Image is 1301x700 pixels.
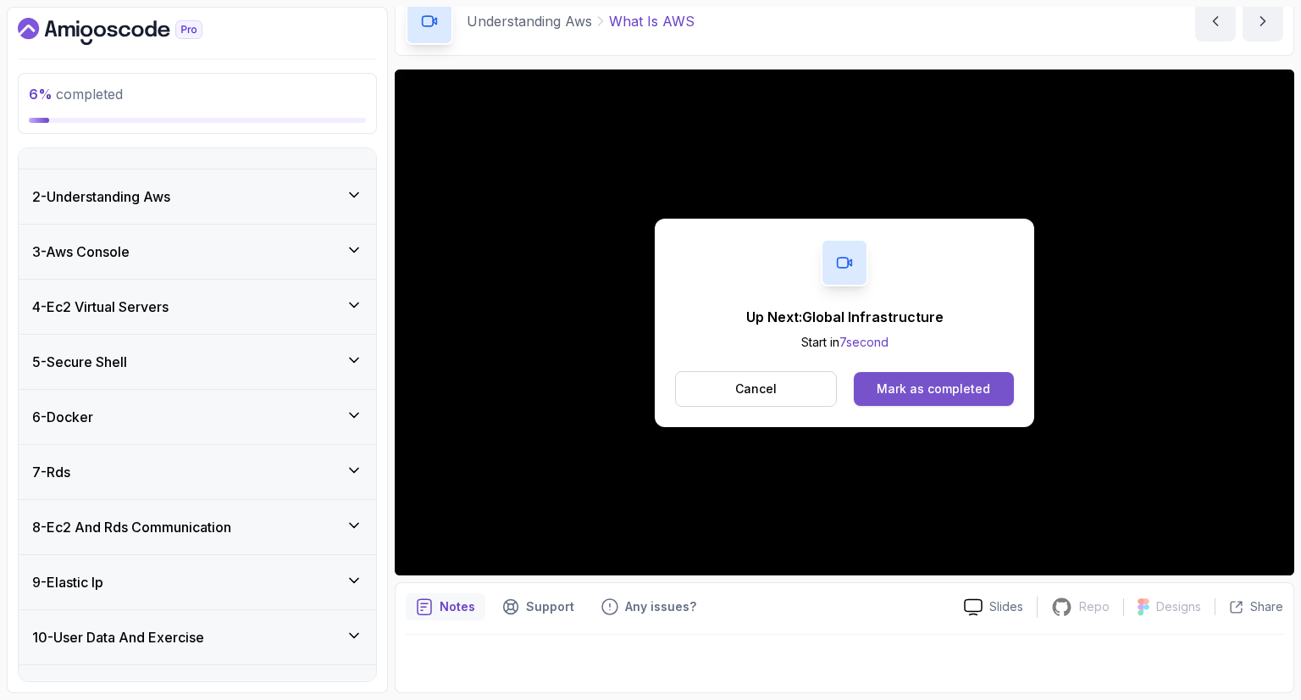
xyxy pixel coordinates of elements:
[29,86,123,103] span: completed
[19,169,376,224] button: 2-Understanding Aws
[406,593,485,620] button: notes button
[526,598,574,615] p: Support
[395,69,1294,575] iframe: 2 - What is AWS
[19,390,376,444] button: 6-Docker
[746,334,944,351] p: Start in
[29,86,53,103] span: 6 %
[989,598,1023,615] p: Slides
[18,18,241,45] a: Dashboard
[19,500,376,554] button: 8-Ec2 And Rds Communication
[877,381,990,397] div: Mark as completed
[32,352,127,372] h3: 5 - Secure Shell
[19,445,376,499] button: 7-Rds
[19,335,376,389] button: 5-Secure Shell
[32,242,130,262] h3: 3 - Aws Console
[440,598,475,615] p: Notes
[839,335,889,349] span: 7 second
[32,572,103,592] h3: 9 - Elastic Ip
[467,11,592,31] p: Understanding Aws
[746,307,944,327] p: Up Next: Global Infrastructure
[735,381,777,397] p: Cancel
[625,598,696,615] p: Any issues?
[32,627,204,647] h3: 10 - User Data And Exercise
[1243,1,1283,42] button: next content
[19,225,376,279] button: 3-Aws Console
[19,610,376,664] button: 10-User Data And Exercise
[591,593,706,620] button: Feedback button
[32,517,231,537] h3: 8 - Ec2 And Rds Communication
[492,593,584,620] button: Support button
[1215,598,1283,615] button: Share
[950,598,1037,616] a: Slides
[32,462,70,482] h3: 7 - Rds
[32,186,170,207] h3: 2 - Understanding Aws
[32,297,169,317] h3: 4 - Ec2 Virtual Servers
[1195,1,1236,42] button: previous content
[1156,598,1201,615] p: Designs
[19,555,376,609] button: 9-Elastic Ip
[32,407,93,427] h3: 6 - Docker
[609,11,695,31] p: What Is AWS
[1250,598,1283,615] p: Share
[854,372,1014,406] button: Mark as completed
[675,371,837,407] button: Cancel
[19,280,376,334] button: 4-Ec2 Virtual Servers
[1079,598,1110,615] p: Repo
